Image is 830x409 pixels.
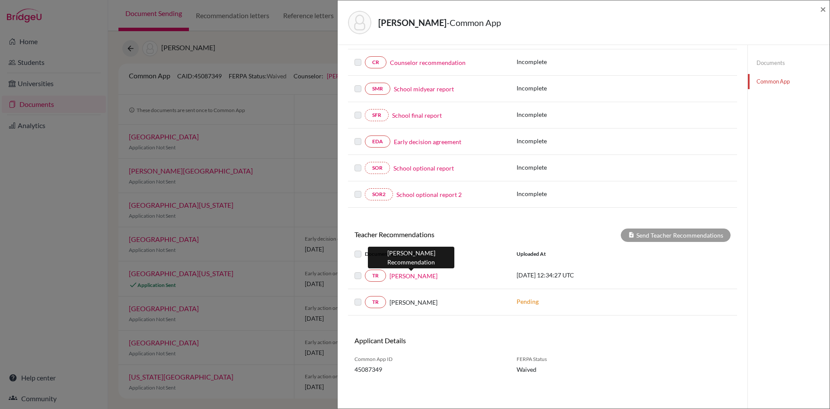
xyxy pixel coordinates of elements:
[396,190,462,199] a: School optional report 2
[368,247,454,268] div: [PERSON_NAME] Recommendation
[394,84,454,93] a: School midyear report
[365,270,386,282] a: TR
[354,336,536,345] h6: Applicant Details
[394,137,461,146] a: Early decision agreement
[365,83,390,95] a: SMR
[354,355,504,363] span: Common App ID
[354,365,504,374] span: 45087349
[348,230,543,238] h6: Teacher Recommendations
[393,164,454,173] a: School optional report
[378,17,447,28] strong: [PERSON_NAME]
[365,109,389,121] a: SFR
[517,271,633,280] p: [DATE] 12:34:27 UTC
[365,162,390,174] a: SOR
[820,3,826,15] span: ×
[365,56,386,68] a: CR
[517,189,606,198] p: Incomplete
[517,355,601,363] span: FERPA Status
[517,297,633,306] p: Pending
[517,136,606,145] p: Incomplete
[517,57,606,66] p: Incomplete
[390,58,466,67] a: Counselor recommendation
[510,249,640,259] div: Uploaded at
[365,188,393,200] a: SOR2
[820,4,826,14] button: Close
[517,365,601,374] span: Waived
[365,296,386,308] a: TR
[748,74,830,89] a: Common App
[517,163,606,172] p: Incomplete
[392,111,442,120] a: School final report
[389,298,437,307] span: [PERSON_NAME]
[748,55,830,71] a: Documents
[389,271,437,280] a: [PERSON_NAME]
[517,84,606,93] p: Incomplete
[348,249,510,259] div: Document Type / Name
[447,17,501,28] span: - Common App
[621,229,731,242] div: Send Teacher Recommendations
[517,110,606,119] p: Incomplete
[365,135,390,148] a: EDA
